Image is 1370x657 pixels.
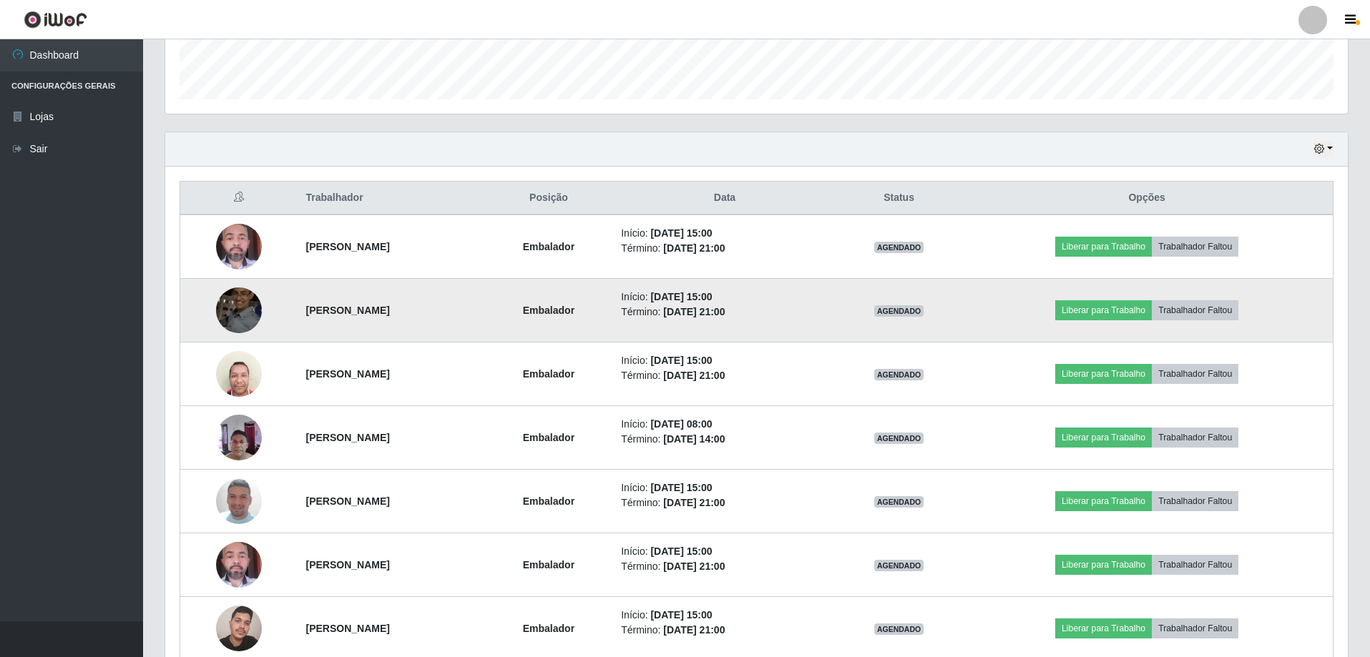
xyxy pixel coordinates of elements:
[650,418,712,430] time: [DATE] 08:00
[523,368,574,380] strong: Embalador
[663,624,725,636] time: [DATE] 21:00
[1152,300,1238,320] button: Trabalhador Faltou
[305,432,389,443] strong: [PERSON_NAME]
[523,623,574,634] strong: Embalador
[621,480,828,495] li: Início:
[874,242,924,253] span: AGENDADO
[621,368,828,383] li: Término:
[621,305,828,320] li: Término:
[621,495,828,510] li: Término:
[305,241,389,252] strong: [PERSON_NAME]
[216,460,262,542] img: 1748899512620.jpeg
[216,280,262,340] img: 1655477118165.jpeg
[874,623,924,635] span: AGENDADO
[621,417,828,432] li: Início:
[874,369,924,380] span: AGENDADO
[1152,237,1238,257] button: Trabalhador Faltou
[663,433,725,445] time: [DATE] 14:00
[621,623,828,638] li: Término:
[663,560,725,572] time: [DATE] 21:00
[216,534,262,595] img: 1718556919128.jpeg
[874,496,924,508] span: AGENDADO
[837,182,962,215] th: Status
[305,305,389,316] strong: [PERSON_NAME]
[961,182,1333,215] th: Opções
[1152,364,1238,384] button: Trabalhador Faltou
[523,495,574,507] strong: Embalador
[305,623,389,634] strong: [PERSON_NAME]
[650,545,712,557] time: [DATE] 15:00
[1055,555,1152,575] button: Liberar para Trabalho
[621,353,828,368] li: Início:
[216,407,262,468] img: 1740237920819.jpeg
[523,432,574,443] strong: Embalador
[1152,491,1238,511] button: Trabalhador Faltou
[874,433,924,444] span: AGENDADO
[874,560,924,571] span: AGENDADO
[663,306,725,317] time: [DATE] 21:00
[621,290,828,305] li: Início:
[621,559,828,574] li: Término:
[305,559,389,570] strong: [PERSON_NAME]
[621,432,828,447] li: Término:
[1152,428,1238,448] button: Trabalhador Faltou
[621,241,828,256] li: Término:
[1055,300,1152,320] button: Liberar para Trabalho
[663,370,725,381] time: [DATE] 21:00
[1055,618,1152,638] button: Liberar para Trabalho
[663,242,725,254] time: [DATE] 21:00
[621,544,828,559] li: Início:
[621,608,828,623] li: Início:
[650,609,712,621] time: [DATE] 15:00
[1055,428,1152,448] button: Liberar para Trabalho
[523,559,574,570] strong: Embalador
[523,305,574,316] strong: Embalador
[24,11,87,29] img: CoreUI Logo
[1055,237,1152,257] button: Liberar para Trabalho
[650,355,712,366] time: [DATE] 15:00
[305,495,389,507] strong: [PERSON_NAME]
[874,305,924,317] span: AGENDADO
[305,368,389,380] strong: [PERSON_NAME]
[650,291,712,302] time: [DATE] 15:00
[297,182,484,215] th: Trabalhador
[650,227,712,239] time: [DATE] 15:00
[216,343,262,404] img: 1718715342632.jpeg
[1152,618,1238,638] button: Trabalhador Faltou
[485,182,613,215] th: Posição
[1152,555,1238,575] button: Trabalhador Faltou
[1055,364,1152,384] button: Liberar para Trabalho
[612,182,837,215] th: Data
[523,241,574,252] strong: Embalador
[1055,491,1152,511] button: Liberar para Trabalho
[663,497,725,508] time: [DATE] 21:00
[621,226,828,241] li: Início:
[216,216,262,277] img: 1718556919128.jpeg
[650,482,712,493] time: [DATE] 15:00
